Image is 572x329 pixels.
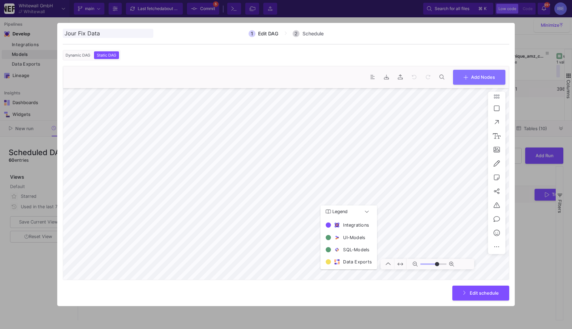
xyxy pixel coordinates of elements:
button: 2Schedule [291,28,325,39]
input: Scheduled DAG Name [63,29,153,38]
span: Dynamic DAG [64,53,92,58]
div: Integrations [343,222,369,228]
div: Legend [321,218,377,269]
span: Schedule [302,31,324,36]
img: integration.svg [334,222,340,228]
button: Static DAG [94,51,119,59]
button: Edit schedule [452,286,509,301]
span: 1 [248,30,255,37]
span: Add Nodes [471,75,495,80]
img: model-ui.svg [334,235,340,240]
div: Data Exports [343,259,372,265]
div: SQL-Models [343,246,369,253]
mat-expansion-panel-header: Legend [321,205,377,218]
span: Legend [326,208,347,215]
button: 1Edit DAG [247,28,280,39]
span: Edit schedule [470,290,499,296]
span: 2 [293,30,300,37]
button: Add Nodes [453,70,505,85]
div: UI-Models [343,234,365,241]
img: data-export.svg [334,259,340,264]
span: Edit DAG [258,31,278,36]
img: model-sql.svg [334,247,340,252]
button: Dynamic DAG [64,51,92,59]
span: Static DAG [95,53,118,58]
